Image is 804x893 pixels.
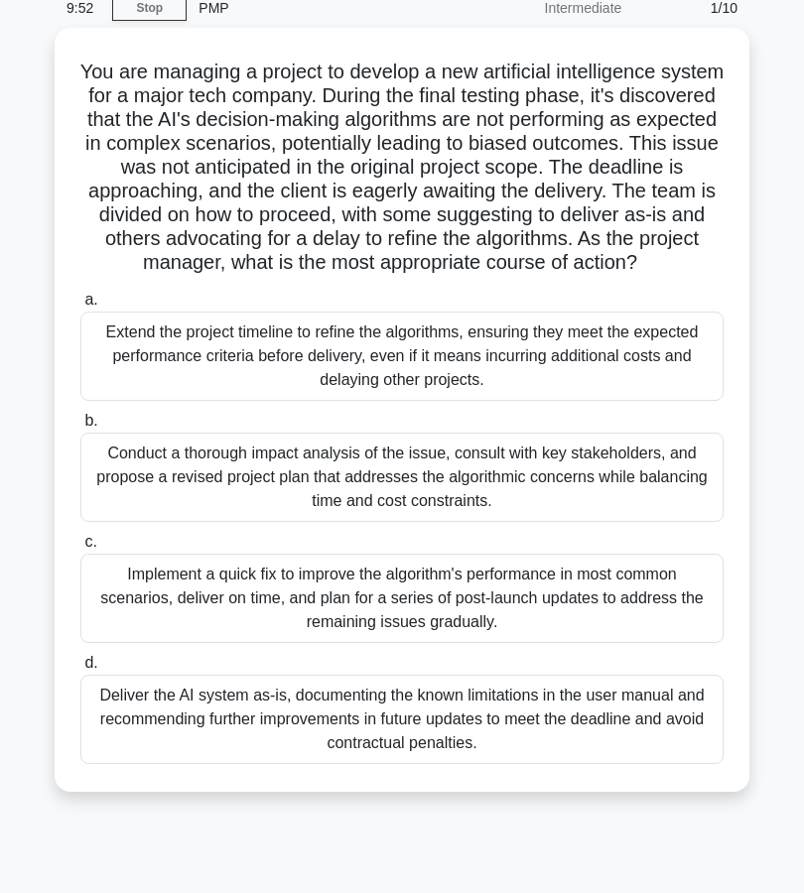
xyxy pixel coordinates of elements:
h5: You are managing a project to develop a new artificial intelligence system for a major tech compa... [78,60,726,276]
span: b. [84,412,97,429]
span: c. [84,533,96,550]
div: Conduct a thorough impact analysis of the issue, consult with key stakeholders, and propose a rev... [80,433,724,522]
div: Extend the project timeline to refine the algorithms, ensuring they meet the expected performance... [80,312,724,401]
span: d. [84,654,97,671]
div: Implement a quick fix to improve the algorithm's performance in most common scenarios, deliver on... [80,554,724,643]
div: Deliver the AI system as-is, documenting the known limitations in the user manual and recommendin... [80,675,724,764]
span: a. [84,291,97,308]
